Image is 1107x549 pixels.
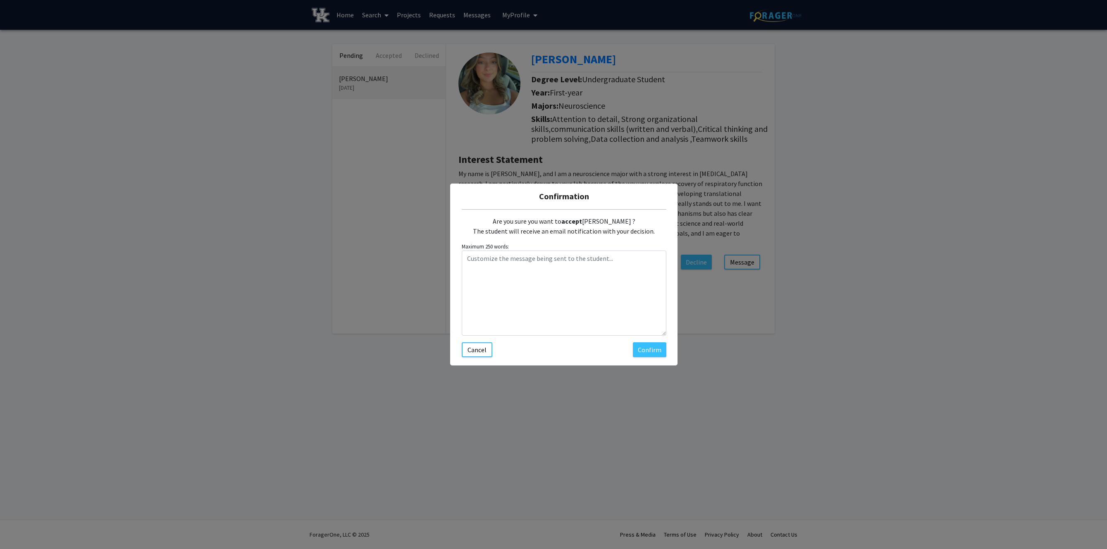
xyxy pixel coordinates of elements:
[633,342,666,357] button: Confirm
[561,217,582,225] b: accept
[462,210,666,243] div: Are you sure you want to [PERSON_NAME] ? The student will receive an email notification with your...
[462,243,666,251] small: Maximum 250 words:
[6,512,35,543] iframe: Chat
[462,251,666,336] textarea: Customize the message being sent to the student...
[457,190,671,203] h5: Confirmation
[462,342,492,357] button: Cancel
